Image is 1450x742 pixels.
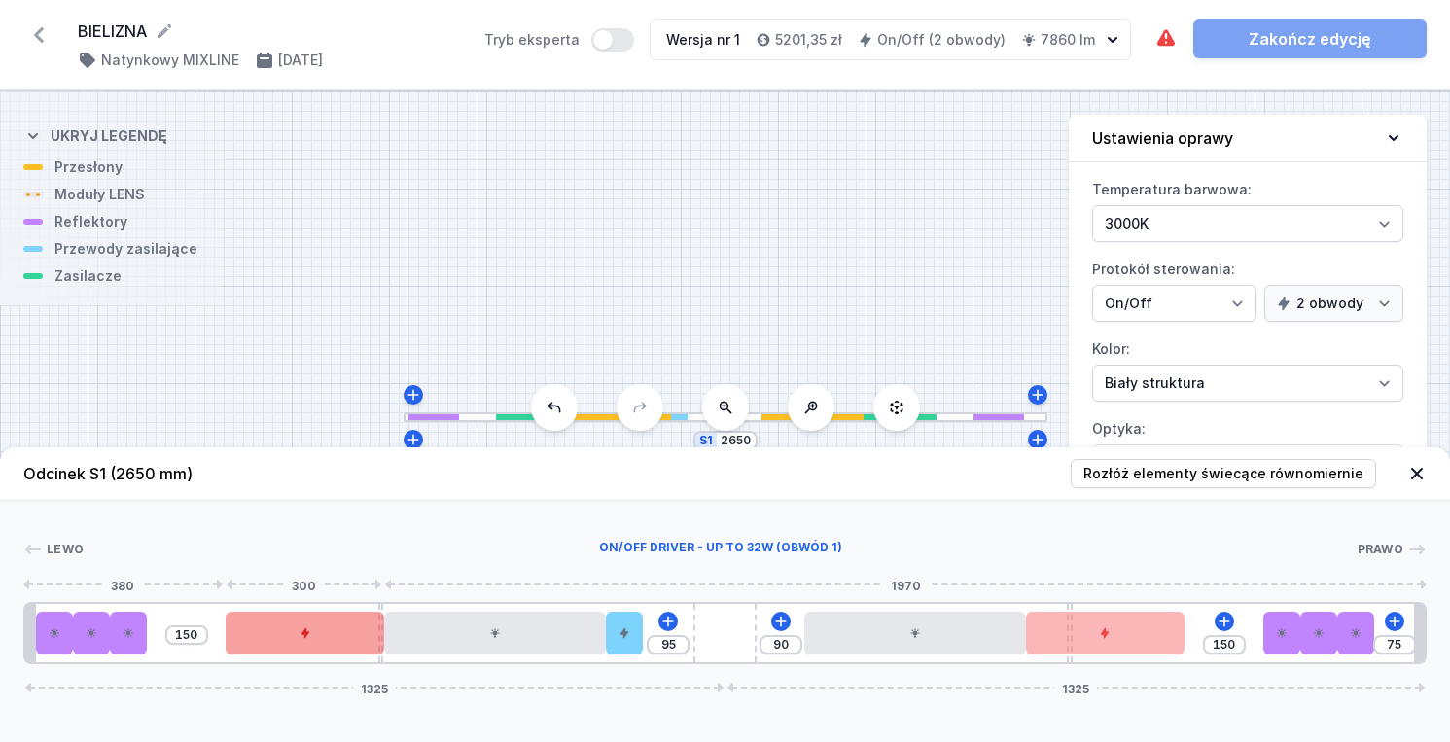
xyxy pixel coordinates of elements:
[1092,174,1403,242] label: Temperatura barwowa:
[1092,334,1403,402] label: Kolor:
[1209,637,1240,653] input: Wymiar [mm]
[101,51,239,70] h4: Natynkowy MIXLINE
[1263,612,1300,654] div: PET next module 18°
[775,30,842,50] h4: 5201,35 zł
[1026,612,1185,654] div: ON/OFF Driver - up to 40W
[1092,444,1403,481] select: Optyka:
[1092,205,1403,242] select: Temperatura barwowa:
[171,627,202,643] input: Wymiar [mm]
[1041,30,1095,50] h4: 7860 lm
[658,612,678,631] button: Dodaj element
[110,464,193,483] span: (2650 mm)
[765,637,796,653] input: Wymiar [mm]
[1337,612,1374,654] div: PET next module 18°
[1385,612,1404,631] button: Dodaj element
[47,542,84,557] span: Lewo
[1215,612,1234,631] button: Dodaj element
[804,612,1026,654] div: LED opal module 420mm
[353,682,396,693] span: 1325
[1092,254,1403,322] label: Protokół sterowania:
[226,612,384,654] div: ON/OFF Driver - up to 32W
[384,612,606,654] div: LED opal module 420mm
[1083,464,1363,483] span: Rozłóż elementy świecące równomiernie
[484,28,634,52] label: Tryb eksperta
[36,612,73,654] div: PET next module 18°
[1264,285,1403,322] select: Protokół sterowania:
[1300,612,1337,654] div: PET next module 35°
[1069,115,1427,162] button: Ustawienia oprawy
[1092,285,1256,322] select: Protokół sterowania:
[1092,365,1403,402] select: Kolor:
[73,612,110,654] div: PET next module 35°
[721,433,752,448] input: Wymiar [mm]
[284,579,324,590] span: 300
[1054,682,1097,693] span: 1325
[1092,126,1233,150] h4: Ustawienia oprawy
[110,612,147,654] div: PET next module 18°
[155,21,174,41] button: Edytuj nazwę projektu
[606,612,643,654] div: Hole for power supply cable
[653,637,684,653] input: Wymiar [mm]
[1092,413,1403,481] label: Optyka:
[78,19,461,43] form: BIELIZNA
[883,579,929,590] span: 1970
[666,30,740,50] div: Wersja nr 1
[1358,542,1404,557] span: Prawo
[591,28,634,52] button: Tryb eksperta
[84,540,1357,559] div: ON/OFF Driver - up to 32W (obwód 1)
[1071,459,1376,488] button: Rozłóż elementy świecące równomiernie
[1379,637,1410,653] input: Wymiar [mm]
[771,612,791,631] button: Dodaj element
[278,51,323,70] h4: [DATE]
[103,579,142,590] span: 380
[23,111,167,158] button: Ukryj legendę
[650,19,1131,60] button: Wersja nr 15201,35 złOn/Off (2 obwody)7860 lm
[877,30,1006,50] h4: On/Off (2 obwody)
[51,126,167,146] h4: Ukryj legendę
[23,462,193,485] h4: Odcinek S1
